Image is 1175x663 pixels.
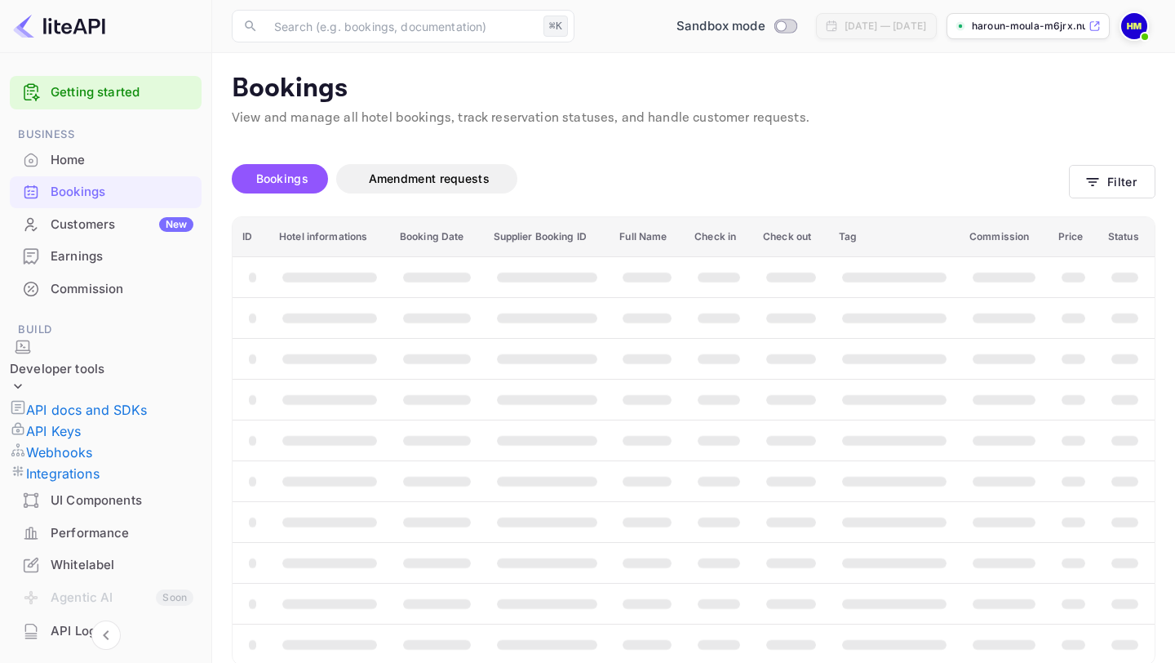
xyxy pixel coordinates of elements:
[390,217,484,257] th: Booking Date
[10,442,202,463] a: Webhooks
[10,616,202,647] div: API Logs
[51,492,193,510] div: UI Components
[829,217,960,257] th: Tag
[256,171,308,185] span: Bookings
[51,280,193,299] div: Commission
[1049,217,1098,257] th: Price
[1098,217,1155,257] th: Status
[10,463,202,484] a: Integrations
[10,241,202,271] a: Earnings
[10,145,202,175] a: Home
[610,217,685,257] th: Full Name
[10,241,202,273] div: Earnings
[676,17,765,36] span: Sandbox mode
[10,176,202,208] div: Bookings
[845,19,926,33] div: [DATE] — [DATE]
[26,400,148,420] p: API docs and SDKs
[10,518,202,550] div: Performance
[51,556,193,575] div: Whitelabel
[10,126,202,144] span: Business
[543,16,568,37] div: ⌘K
[91,621,121,650] button: Collapse navigation
[670,17,803,36] div: Switch to Production mode
[10,399,202,420] a: API docs and SDKs
[233,217,269,257] th: ID
[10,176,202,207] a: Bookings
[10,274,202,305] div: Commission
[10,209,202,241] div: CustomersNew
[13,13,105,39] img: LiteAPI logo
[10,550,202,580] a: Whitelabel
[10,145,202,176] div: Home
[26,464,100,483] p: Integrations
[10,274,202,304] a: Commission
[10,209,202,239] a: CustomersNew
[232,164,1069,194] div: account-settings tabs
[26,443,92,462] p: Webhooks
[685,217,753,257] th: Check in
[972,19,1085,33] p: haroun-moula-m6jrx.nui...
[484,217,610,257] th: Supplier Booking ID
[51,622,193,641] div: API Logs
[51,247,193,266] div: Earnings
[1121,13,1147,39] img: Haroun Moula
[51,183,193,202] div: Bookings
[753,217,829,257] th: Check out
[232,109,1155,128] p: View and manage all hotel bookings, track reservation statuses, and handle customer requests.
[369,171,490,185] span: Amendment requests
[10,360,104,379] div: Developer tools
[264,10,537,42] input: Search (e.g. bookings, documentation)
[51,151,193,170] div: Home
[10,485,202,515] a: UI Components
[232,73,1155,105] p: Bookings
[51,524,193,543] div: Performance
[10,321,202,339] span: Build
[10,550,202,581] div: Whitelabel
[10,420,202,442] a: API Keys
[10,518,202,548] a: Performance
[10,616,202,646] a: API Logs
[10,485,202,517] div: UI Components
[1069,165,1155,198] button: Filter
[159,217,193,232] div: New
[26,421,81,441] p: API Keys
[51,216,193,234] div: Customers
[960,217,1049,257] th: Commission
[269,217,390,257] th: Hotel informations
[51,83,193,102] a: Getting started
[10,339,104,400] div: Developer tools
[10,76,202,109] div: Getting started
